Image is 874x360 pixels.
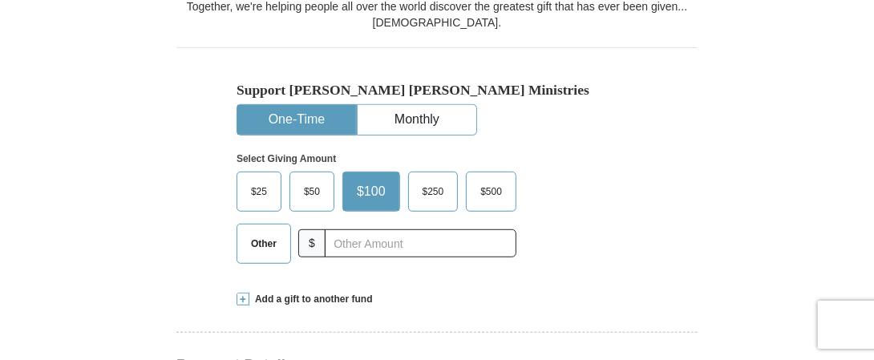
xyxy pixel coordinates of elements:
span: Add a gift to another fund [249,293,373,306]
span: $500 [472,180,510,204]
strong: Select Giving Amount [237,153,336,164]
span: $ [298,229,326,257]
button: Monthly [358,105,476,135]
span: Other [243,232,285,256]
span: $250 [415,180,452,204]
span: $100 [349,180,394,204]
span: $25 [243,180,275,204]
span: $50 [296,180,328,204]
input: Other Amount [325,229,516,257]
button: One-Time [237,105,356,135]
h5: Support [PERSON_NAME] [PERSON_NAME] Ministries [237,82,637,99]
